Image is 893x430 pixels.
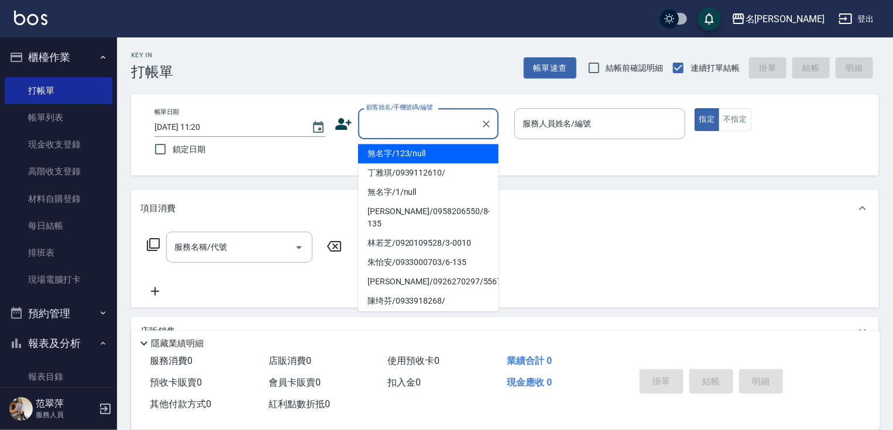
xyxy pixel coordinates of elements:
span: 店販消費 0 [269,355,311,366]
a: 打帳單 [5,77,112,104]
a: 報表目錄 [5,363,112,390]
span: 使用預收卡 0 [388,355,440,366]
p: 店販銷售 [140,325,176,338]
span: 會員卡販賣 0 [269,377,321,388]
span: 連續打單結帳 [691,62,740,74]
span: 其他付款方式 0 [150,398,211,410]
a: 高階收支登錄 [5,158,112,185]
p: 隱藏業績明細 [151,338,204,350]
button: 指定 [695,108,720,131]
li: [PERSON_NAME]/0958206550/8-135 [358,202,499,233]
li: 朱怡安/0933000703/6-135 [358,253,499,272]
li: 王素梅/0937749802/ [358,311,499,330]
button: save [698,7,721,30]
span: 現金應收 0 [507,377,552,388]
p: 服務人員 [36,410,95,420]
span: 預收卡販賣 0 [150,377,202,388]
span: 結帳前確認明細 [606,62,664,74]
a: 每日結帳 [5,212,112,239]
button: 櫃檯作業 [5,42,112,73]
button: Clear [478,116,494,132]
li: 無名字/123/null [358,144,499,163]
img: Person [9,397,33,421]
img: Logo [14,11,47,25]
span: 業績合計 0 [507,355,552,366]
li: 林若芝/0920109528/3-0010 [358,233,499,253]
input: YYYY/MM/DD hh:mm [154,118,300,137]
span: 紅利點數折抵 0 [269,398,330,410]
button: Open [290,238,308,257]
h2: Key In [131,51,173,59]
div: 店販銷售 [131,317,879,345]
a: 現場電腦打卡 [5,266,112,293]
button: 報表及分析 [5,328,112,359]
span: 鎖定日期 [173,143,205,156]
li: [PERSON_NAME]/0926270297/556744 [358,272,499,291]
span: 扣入金 0 [388,377,421,388]
div: 項目消費 [131,190,879,227]
h5: 范翠萍 [36,398,95,410]
button: Choose date, selected date is 2025-09-08 [304,113,332,142]
li: 無名字/1/null [358,183,499,202]
a: 材料自購登錄 [5,185,112,212]
h3: 打帳單 [131,64,173,80]
li: 陳绮芬/0933918268/ [358,291,499,311]
a: 現金收支登錄 [5,131,112,158]
label: 顧客姓名/手機號碼/編號 [366,103,433,112]
button: 預約管理 [5,298,112,329]
span: 服務消費 0 [150,355,193,366]
label: 帳單日期 [154,108,179,116]
p: 項目消費 [140,202,176,215]
button: 登出 [834,8,879,30]
a: 帳單列表 [5,104,112,131]
li: 丁雅琪/0939112610/ [358,163,499,183]
a: 排班表 [5,239,112,266]
button: 名[PERSON_NAME] [727,7,829,31]
div: 名[PERSON_NAME] [746,12,825,26]
button: 不指定 [719,108,751,131]
button: 帳單速查 [524,57,576,79]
